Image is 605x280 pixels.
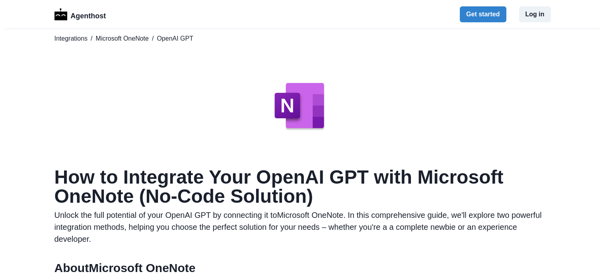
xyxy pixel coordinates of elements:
[157,34,193,43] span: OpenAI GPT
[70,8,106,22] p: Agenthost
[54,34,88,43] a: Integrations
[54,209,551,245] p: Unlock the full potential of your OpenAI GPT by connecting it to Microsoft OneNote . In this comp...
[519,6,551,22] button: Log in
[54,34,551,43] nav: breadcrumb
[96,34,149,43] a: Microsoft OneNote
[54,8,68,20] img: Logo
[91,34,92,43] span: /
[263,66,342,145] img: Microsoft OneNote logo for OpenAI GPT integration
[460,6,506,22] button: Get started
[54,8,106,22] a: LogoAgenthost
[54,261,551,275] h2: About Microsoft OneNote
[152,34,154,43] span: /
[54,168,551,206] h1: How to Integrate Your OpenAI GPT with Microsoft OneNote (No-Code Solution)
